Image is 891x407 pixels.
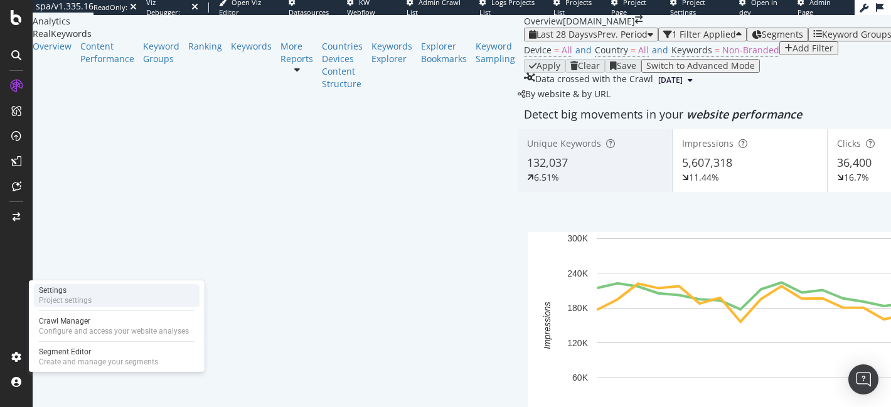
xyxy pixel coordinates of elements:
[33,40,72,53] a: Overview
[792,43,833,53] div: Add Filter
[635,15,643,24] div: arrow-right-arrow-left
[518,88,611,100] div: legacy label
[589,28,648,40] span: vs Prev. Period
[535,73,653,88] div: Data crossed with the Crawl
[33,28,524,40] div: RealKeywords
[34,346,200,368] a: Segment EditorCreate and manage your segments
[34,315,200,337] a: Crawl ManagerConfigure and access your website analyses
[565,59,605,73] button: Clear
[567,303,588,313] text: 180K
[524,15,563,28] div: Overview
[646,61,755,71] div: Switch to Advanced Mode
[747,28,808,41] button: Segments
[844,171,869,184] div: 16.7%
[476,40,515,65] a: Keyword Sampling
[672,29,736,40] div: 1 Filter Applied
[371,40,412,65] a: Keywords Explorer
[686,107,802,122] span: website performance
[682,155,732,170] span: 5,607,318
[658,75,683,86] span: 2025 Aug. 6th
[536,61,560,71] div: Apply
[617,61,636,71] div: Save
[536,28,589,40] span: Last 28 Days
[722,44,779,56] span: Non-Branded
[39,295,92,305] div: Project settings
[567,268,588,278] text: 240K
[542,302,552,349] text: Impressions
[653,73,698,88] button: [DATE]
[567,233,588,243] text: 300K
[567,337,588,347] text: 120K
[34,284,200,307] a: SettingsProject settings
[638,44,649,56] span: All
[652,44,668,56] span: and
[421,40,467,65] a: Explorer Bookmarks
[641,59,760,73] button: Switch to Advanced Mode
[631,44,636,56] span: =
[534,171,559,184] div: 6.51%
[595,44,628,56] span: Country
[39,347,158,357] div: Segment Editor
[762,28,803,40] span: Segments
[39,326,189,336] div: Configure and access your website analyses
[188,40,222,53] a: Ranking
[605,59,641,73] button: Save
[563,15,635,28] div: [DOMAIN_NAME]
[39,285,92,295] div: Settings
[280,40,313,65] a: More Reports
[322,65,363,78] a: Content
[715,44,720,56] span: =
[524,28,658,41] button: Last 28 DaysvsPrev. Period
[837,137,861,149] span: Clicks
[524,44,552,56] span: Device
[837,155,872,170] span: 36,400
[322,53,363,65] a: Devices
[322,78,363,90] a: Structure
[289,8,329,17] span: Datasources
[554,44,559,56] span: =
[39,357,158,367] div: Create and manage your segments
[322,40,363,53] a: Countries
[527,137,601,149] span: Unique Keywords
[562,44,572,56] span: All
[578,61,600,71] div: Clear
[80,40,134,65] a: Content Performance
[93,3,127,13] div: ReadOnly:
[572,373,589,383] text: 60K
[671,44,712,56] span: Keywords
[525,88,611,100] span: By website & by URL
[575,44,592,56] span: and
[39,316,189,326] div: Crawl Manager
[231,40,272,53] a: Keywords
[524,59,565,73] button: Apply
[779,41,838,55] button: Add Filter
[689,171,719,184] div: 11.44%
[143,40,179,65] a: Keyword Groups
[848,364,878,394] div: Open Intercom Messenger
[33,15,524,28] div: Analytics
[658,28,747,41] button: 1 Filter Applied
[682,137,734,149] span: Impressions
[527,155,568,170] span: 132,037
